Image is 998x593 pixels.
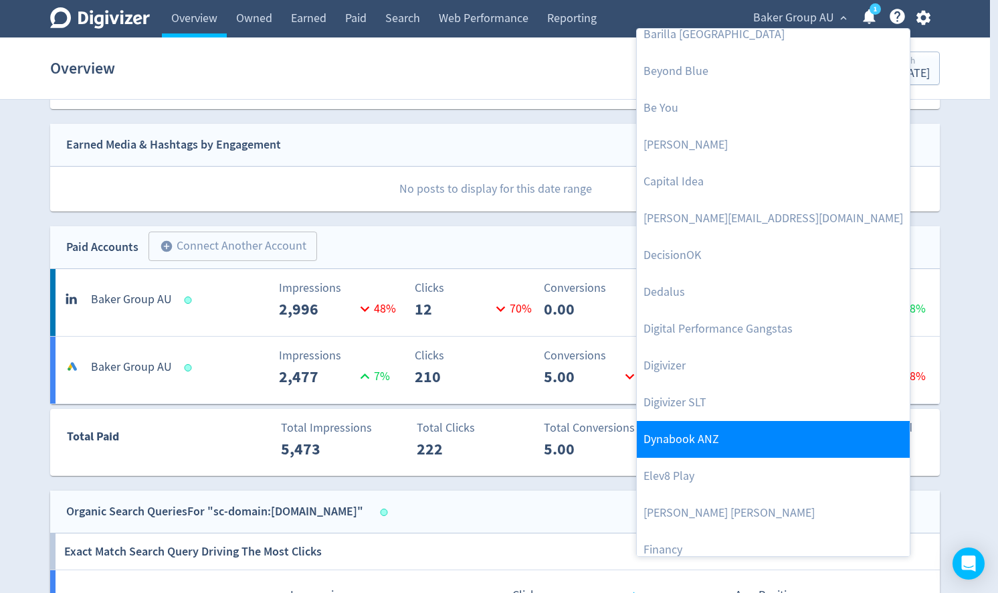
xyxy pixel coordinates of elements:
a: Digital Performance Gangstas [637,311,910,347]
a: Digivizer [637,347,910,384]
a: DecisionOK [637,237,910,274]
a: Be You [637,90,910,126]
a: Digivizer SLT [637,384,910,421]
a: Dynabook ANZ [637,421,910,458]
a: [PERSON_NAME] [PERSON_NAME] [637,495,910,531]
a: Elev8 Play [637,458,910,495]
a: Dedalus [637,274,910,311]
a: Capital Idea [637,163,910,200]
a: Financy [637,531,910,568]
div: Open Intercom Messenger [953,547,985,580]
a: Beyond Blue [637,53,910,90]
a: [PERSON_NAME] [637,126,910,163]
a: [PERSON_NAME][EMAIL_ADDRESS][DOMAIN_NAME] [637,200,910,237]
a: Barilla [GEOGRAPHIC_DATA] [637,16,910,53]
